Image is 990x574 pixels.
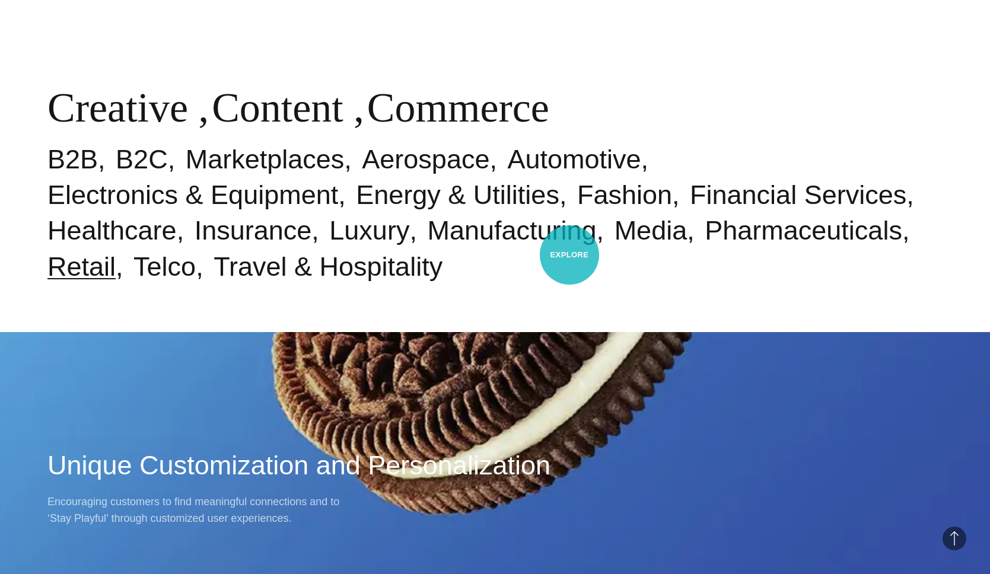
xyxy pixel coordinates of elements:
button: Back to Top [943,527,966,550]
a: Marketplaces [186,144,345,174]
a: Travel & Hospitality [214,251,443,282]
a: B2C [116,144,168,174]
a: B2B [47,144,98,174]
a: Aerospace [362,144,489,174]
a: Content [212,85,343,130]
span: , [354,85,364,130]
a: Commerce [367,85,549,130]
a: Pharmaceuticals [705,215,902,245]
a: Energy & Utilities [356,180,559,210]
a: Telco [133,251,196,282]
a: Retail [47,251,116,282]
a: Creative [47,85,188,130]
a: Automotive [507,144,641,174]
a: Insurance [195,215,312,245]
a: Fashion [577,180,672,210]
span: , [199,85,209,130]
a: Manufacturing [427,215,596,245]
p: Encouraging customers to find meaningful connections and to ‘Stay Playful’ through customized use... [47,493,344,527]
a: Financial Services [690,180,906,210]
a: Electronics & Equipment [47,180,338,210]
a: Media [615,215,687,245]
a: Luxury [329,215,409,245]
h2: Unique Customization and Personalization [47,448,943,483]
a: Healthcare [47,215,177,245]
